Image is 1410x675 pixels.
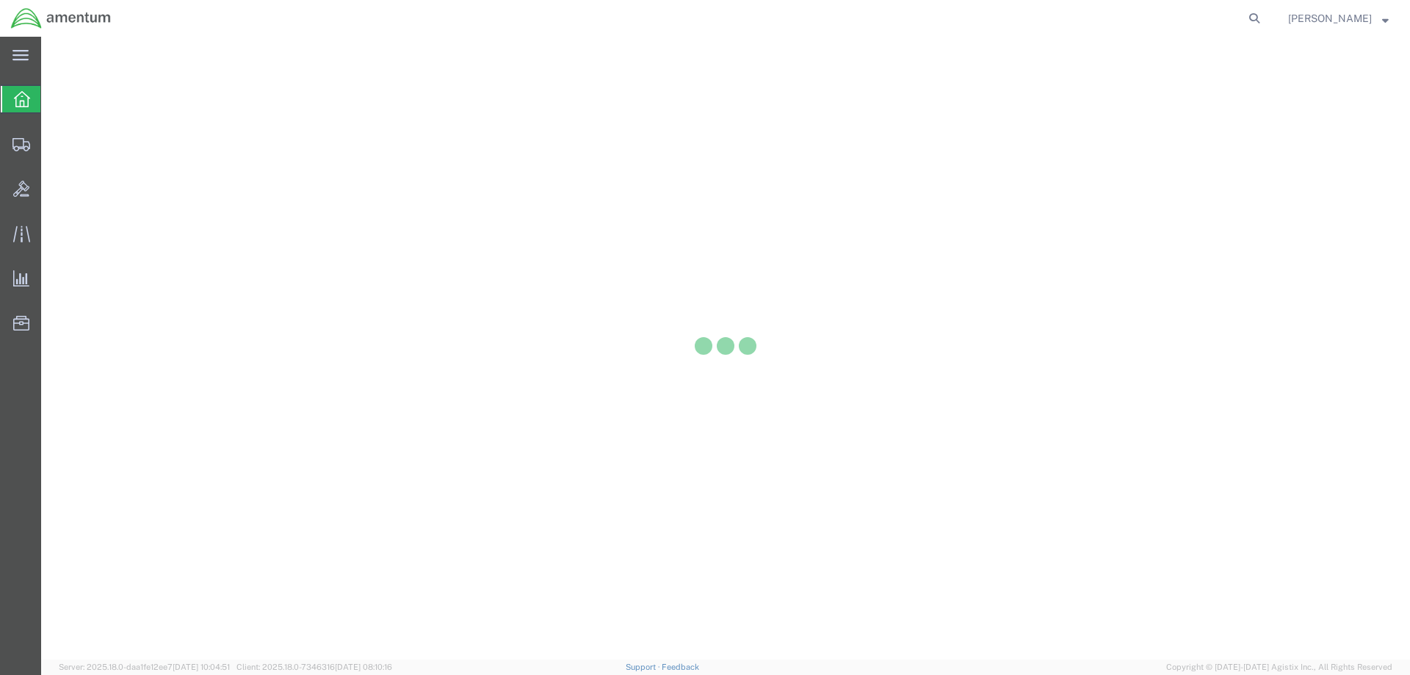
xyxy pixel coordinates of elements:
[662,663,699,671] a: Feedback
[173,663,230,671] span: [DATE] 10:04:51
[59,663,230,671] span: Server: 2025.18.0-daa1fe12ee7
[1288,10,1372,26] span: JONATHAN FLORY
[1166,661,1392,674] span: Copyright © [DATE]-[DATE] Agistix Inc., All Rights Reserved
[626,663,662,671] a: Support
[236,663,392,671] span: Client: 2025.18.0-7346316
[335,663,392,671] span: [DATE] 08:10:16
[10,7,112,29] img: logo
[1287,10,1389,27] button: [PERSON_NAME]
